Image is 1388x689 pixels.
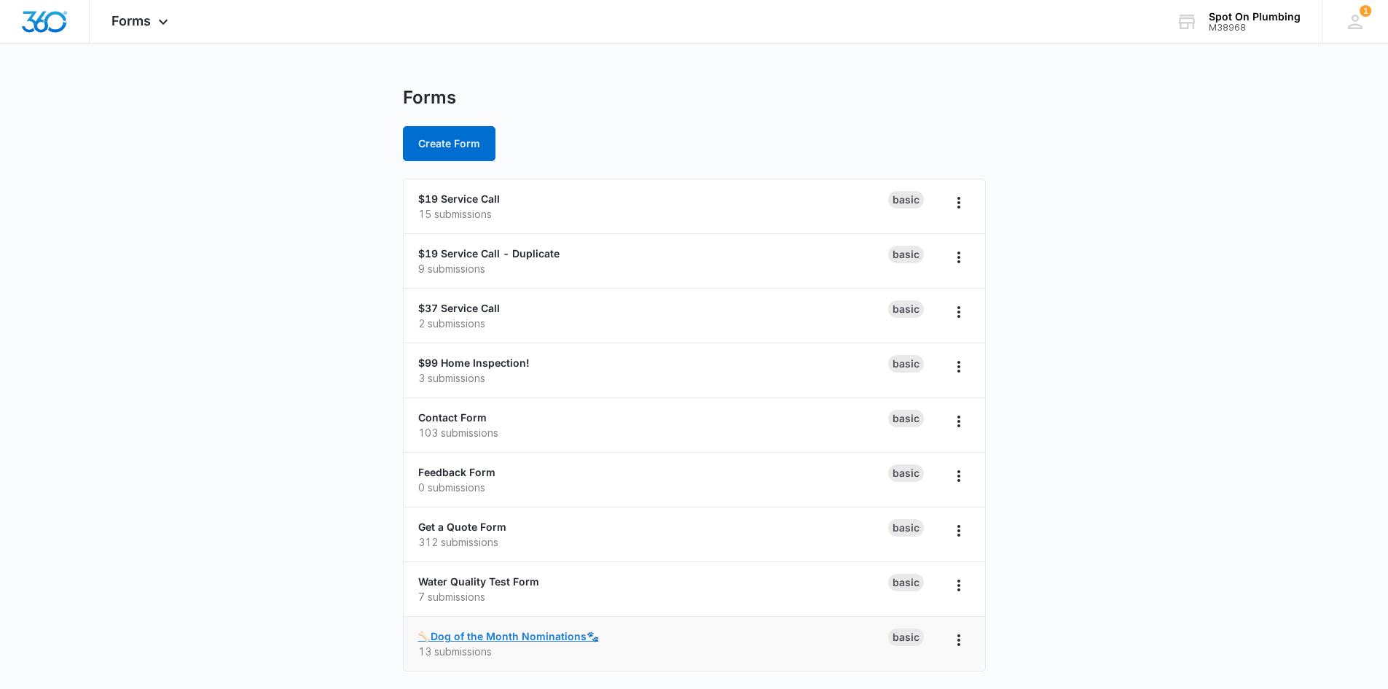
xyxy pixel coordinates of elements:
p: 2 submissions [418,316,888,331]
div: Basic [888,355,924,373]
button: Overflow Menu [947,410,971,433]
button: Overflow Menu [947,574,971,597]
a: Feedback Form [418,466,495,478]
button: Overflow Menu [947,628,971,652]
a: $19 Service Call - Duplicate [418,247,560,260]
button: Overflow Menu [947,355,971,378]
span: 1 [1360,5,1371,17]
p: 3 submissions [418,370,888,386]
div: Basic [888,191,924,209]
a: Water Quality Test Form [418,575,539,588]
a: Contact Form [418,411,487,424]
div: Basic [888,300,924,318]
div: Basic [888,519,924,537]
p: 103 submissions [418,425,888,440]
div: account name [1209,11,1301,23]
p: 9 submissions [418,261,888,276]
a: $19 Service Call [418,192,500,205]
p: 7 submissions [418,589,888,604]
a: Get a Quote Form [418,521,506,533]
div: Basic [888,464,924,482]
div: Basic [888,574,924,591]
button: Create Form [403,126,495,161]
p: 15 submissions [418,206,888,222]
div: notifications count [1360,5,1371,17]
p: 0 submissions [418,480,888,495]
button: Overflow Menu [947,519,971,542]
div: Basic [888,628,924,646]
button: Overflow Menu [947,191,971,214]
h1: Forms [403,87,456,109]
button: Overflow Menu [947,464,971,488]
button: Overflow Menu [947,246,971,269]
p: 13 submissions [418,644,888,659]
div: account id [1209,23,1301,33]
p: 312 submissions [418,534,888,550]
a: 🦴Dog of the Month Nominations🐾 [418,630,599,642]
button: Overflow Menu [947,300,971,324]
a: $37 Service Call [418,302,500,314]
a: $99 Home Inspection! [418,357,530,369]
div: Basic [888,410,924,427]
span: Forms [111,13,151,28]
div: Basic [888,246,924,263]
